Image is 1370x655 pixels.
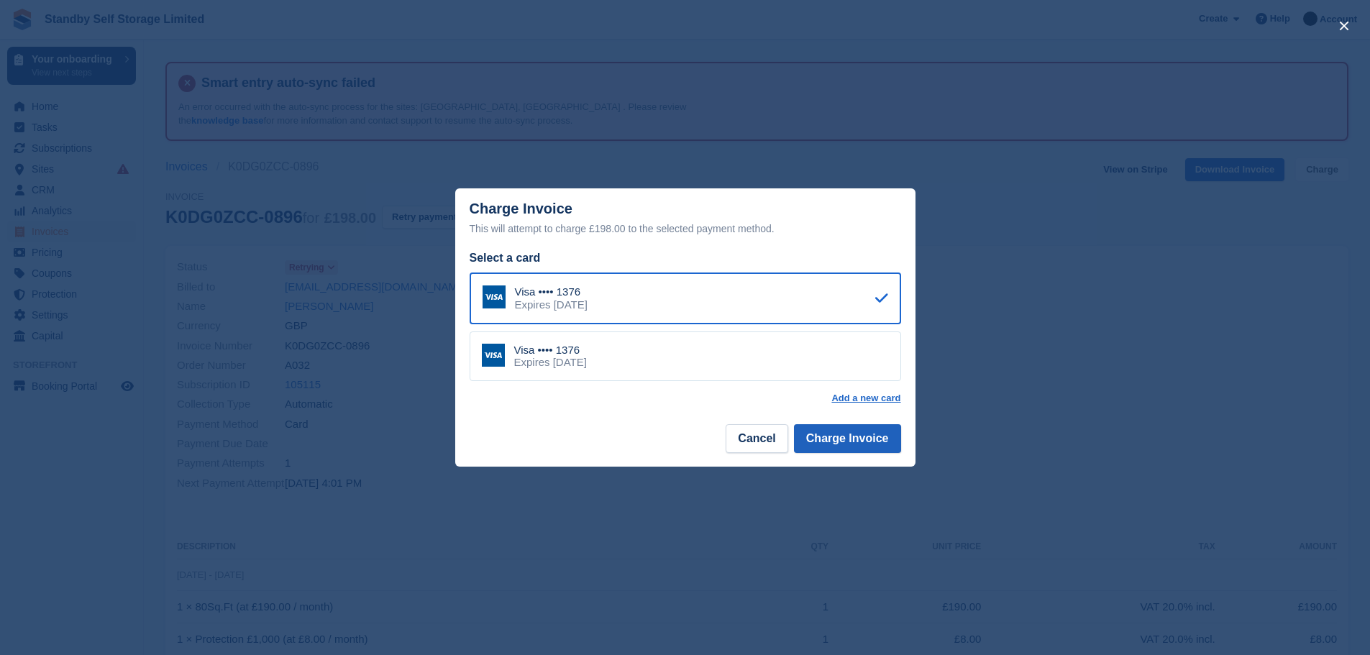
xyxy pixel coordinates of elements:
button: close [1333,14,1356,37]
div: Expires [DATE] [515,298,588,311]
img: Visa Logo [483,285,506,308]
button: Charge Invoice [794,424,901,453]
div: Visa •••• 1376 [515,285,588,298]
a: Add a new card [831,393,900,404]
div: Expires [DATE] [514,356,587,369]
div: This will attempt to charge £198.00 to the selected payment method. [470,220,901,237]
button: Cancel [726,424,787,453]
div: Select a card [470,249,901,267]
div: Charge Invoice [470,201,901,237]
div: Visa •••• 1376 [514,344,587,357]
img: Visa Logo [482,344,505,367]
